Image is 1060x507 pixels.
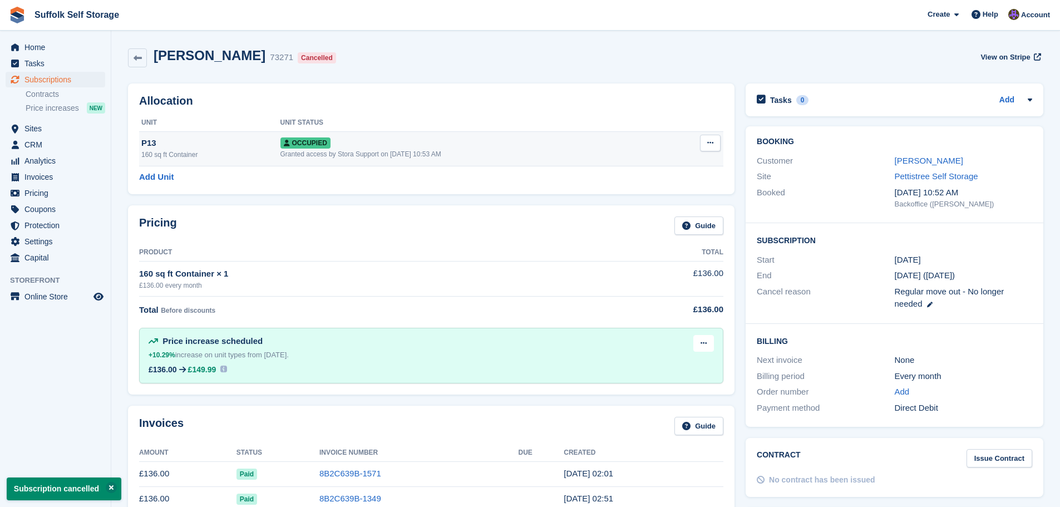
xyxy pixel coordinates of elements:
a: menu [6,169,105,185]
span: Price increase scheduled [162,336,263,346]
div: Backoffice ([PERSON_NAME]) [895,199,1032,210]
a: menu [6,121,105,136]
div: Order number [757,386,894,398]
h2: Subscription [757,234,1032,245]
span: Help [983,9,998,20]
span: Before discounts [161,307,215,314]
a: Add [999,94,1014,107]
th: Amount [139,444,236,462]
span: [DATE] ([DATE]) [895,270,955,280]
span: Invoices [24,169,91,185]
div: Booked [757,186,894,210]
div: NEW [87,102,105,114]
span: Pricing [24,185,91,201]
span: Subscriptions [24,72,91,87]
span: Analytics [24,153,91,169]
span: Home [24,40,91,55]
a: Add Unit [139,171,174,184]
div: 0 [796,95,809,105]
a: menu [6,137,105,152]
a: menu [6,250,105,265]
div: Customer [757,155,894,168]
th: Unit [139,114,280,132]
h2: Billing [757,335,1032,346]
div: End [757,269,894,282]
div: P13 [141,137,280,150]
a: View on Stripe [976,48,1043,66]
p: Subscription cancelled [7,478,121,500]
span: Sites [24,121,91,136]
div: Cancel reason [757,286,894,311]
a: menu [6,201,105,217]
a: menu [6,153,105,169]
th: Created [564,444,723,462]
div: None [895,354,1032,367]
h2: [PERSON_NAME] [154,48,265,63]
div: Start [757,254,894,267]
div: 73271 [270,51,293,64]
a: Issue Contract [967,449,1032,467]
div: Every month [895,370,1032,383]
span: £149.99 [188,365,216,374]
span: CRM [24,137,91,152]
a: menu [6,185,105,201]
a: menu [6,40,105,55]
td: £136.00 [139,461,236,486]
img: Emma [1008,9,1019,20]
span: Online Store [24,289,91,304]
time: 2025-10-01 01:01:07 UTC [564,469,613,478]
div: +10.29% [149,350,175,361]
th: Product [139,244,576,262]
a: Suffolk Self Storage [30,6,124,24]
span: Paid [236,469,257,480]
div: Cancelled [298,52,336,63]
th: Invoice Number [319,444,519,462]
div: Billing period [757,370,894,383]
th: Due [519,444,564,462]
span: Protection [24,218,91,233]
a: [PERSON_NAME] [895,156,963,165]
a: menu [6,72,105,87]
img: icon-info-931a05b42745ab749e9cb3f8fd5492de83d1ef71f8849c2817883450ef4d471b.svg [220,366,227,372]
div: £136.00 every month [139,280,576,291]
div: [DATE] 10:52 AM [895,186,1032,199]
a: menu [6,56,105,71]
div: 160 sq ft Container × 1 [139,268,576,280]
span: Total [139,305,159,314]
span: Regular move out - No longer needed [895,287,1004,309]
span: View on Stripe [980,52,1030,63]
span: Account [1021,9,1050,21]
div: No contract has been issued [769,474,875,486]
h2: Invoices [139,417,184,435]
h2: Tasks [770,95,792,105]
div: Payment method [757,402,894,415]
a: menu [6,234,105,249]
a: 8B2C639B-1349 [319,494,381,503]
span: increase on unit types from [DATE]. [149,351,289,359]
div: Next invoice [757,354,894,367]
span: Price increases [26,103,79,114]
th: Total [576,244,723,262]
td: £136.00 [576,261,723,296]
time: 2025-09-01 01:51:11 UTC [564,494,613,503]
span: Create [928,9,950,20]
div: Direct Debit [895,402,1032,415]
img: stora-icon-8386f47178a22dfd0bd8f6a31ec36ba5ce8667c1dd55bd0f319d3a0aa187defe.svg [9,7,26,23]
span: Settings [24,234,91,249]
div: £136.00 [149,365,177,374]
a: Pettistree Self Storage [895,171,978,181]
span: Occupied [280,137,331,149]
th: Status [236,444,319,462]
a: Guide [674,216,723,235]
a: menu [6,289,105,304]
a: Price increases NEW [26,102,105,114]
span: Storefront [10,275,111,286]
a: Preview store [92,290,105,303]
span: Tasks [24,56,91,71]
span: Coupons [24,201,91,217]
div: Site [757,170,894,183]
div: 160 sq ft Container [141,150,280,160]
div: Granted access by Stora Support on [DATE] 10:53 AM [280,149,668,159]
h2: Allocation [139,95,723,107]
time: 2025-03-01 01:00:00 UTC [895,254,921,267]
